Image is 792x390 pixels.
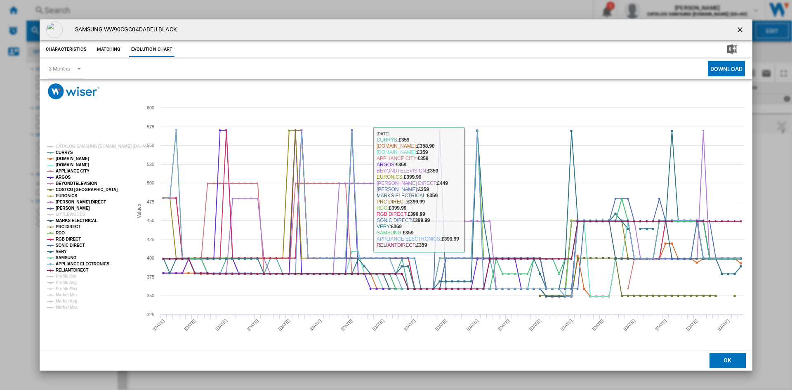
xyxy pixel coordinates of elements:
tspan: [DATE] [183,318,197,332]
tspan: COSTCO [GEOGRAPHIC_DATA] [56,187,118,192]
tspan: Profile Min [56,274,76,279]
tspan: RDO [56,231,65,235]
h4: SAMSUNG WW90CGC04DABEU BLACK [71,26,177,34]
tspan: 600 [147,105,154,110]
tspan: [DATE] [528,318,542,332]
img: empty.gif [46,21,63,38]
tspan: 350 [147,293,154,298]
tspan: 425 [147,237,154,242]
tspan: CURRYS [56,150,73,155]
ng-md-icon: getI18NText('BUTTONS.CLOSE_DIALOG') [736,26,746,35]
tspan: LITTLEWOODS [56,212,85,217]
tspan: VERY [56,249,67,254]
tspan: [DATE] [372,318,385,332]
tspan: [DATE] [152,318,165,332]
tspan: [DATE] [717,318,730,332]
tspan: 400 [147,255,154,260]
button: getI18NText('BUTTONS.CLOSE_DIALOG') [733,21,749,38]
tspan: APPLIANCE CITY [56,169,90,173]
button: Matching [91,42,127,57]
tspan: PRC DIRECT [56,225,80,229]
tspan: [DATE] [340,318,354,332]
tspan: [DATE] [622,318,636,332]
tspan: Profile Max [56,286,78,291]
tspan: [DATE] [277,318,291,332]
button: Evolution chart [129,42,175,57]
md-dialog: Product popup [40,19,752,371]
div: 3 Months [49,66,70,72]
tspan: SAMSUNG [56,255,77,260]
tspan: [DATE] [560,318,573,332]
tspan: [DATE] [246,318,259,332]
tspan: [DATE] [685,318,699,332]
tspan: [DATE] [434,318,448,332]
button: Download [708,61,745,76]
img: excel-24x24.png [727,44,737,54]
tspan: BEYONDTELEVISION [56,181,97,186]
tspan: 375 [147,274,154,279]
tspan: 475 [147,199,154,204]
tspan: [DATE] [654,318,667,332]
button: OK [709,353,746,368]
tspan: [DATE] [214,318,228,332]
img: logo_wiser_300x94.png [48,83,99,99]
button: Download in Excel [714,42,750,57]
button: Characteristics [44,42,89,57]
tspan: [DATE] [497,318,511,332]
tspan: [DATE] [309,318,322,332]
tspan: RELIANTDIRECT [56,268,88,272]
tspan: 500 [147,180,154,185]
tspan: Profile Avg [56,280,77,285]
tspan: [DATE] [591,318,605,332]
tspan: APPLIANCE ELECTRONICS [56,262,110,266]
tspan: [DOMAIN_NAME] [56,156,89,161]
tspan: [DATE] [403,318,417,332]
tspan: Market Min [56,293,77,297]
tspan: [DOMAIN_NAME] [56,163,89,167]
tspan: [DATE] [466,318,479,332]
tspan: Market Max [56,305,78,310]
tspan: Market Avg [56,299,77,303]
tspan: EURONICS [56,194,77,198]
tspan: 450 [147,218,154,223]
tspan: MARKS ELECTRICAL [56,218,97,223]
tspan: ARGOS [56,175,71,180]
tspan: CATALOG SAMSUNG [DOMAIN_NAME] (DA+AV) [56,144,149,149]
tspan: 550 [147,143,154,148]
tspan: SONIC DIRECT [56,243,85,248]
tspan: [PERSON_NAME] [56,206,90,210]
tspan: Values [136,204,142,218]
tspan: 325 [147,312,154,317]
tspan: 575 [147,124,154,129]
tspan: 525 [147,162,154,167]
tspan: [PERSON_NAME] DIRECT [56,200,106,204]
tspan: RGB DIRECT [56,237,81,241]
